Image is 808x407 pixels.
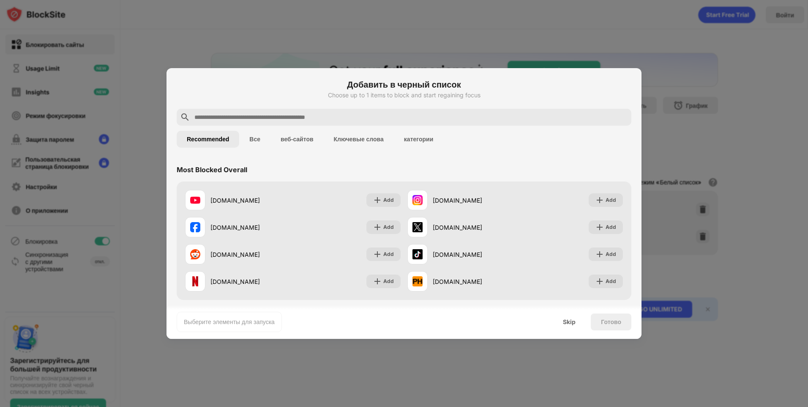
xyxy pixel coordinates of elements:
[433,250,515,259] div: [DOMAIN_NAME]
[210,277,293,286] div: [DOMAIN_NAME]
[210,223,293,232] div: [DOMAIN_NAME]
[383,196,394,204] div: Add
[324,131,394,148] button: Ключевые слова
[180,112,190,122] img: search.svg
[177,92,631,99] div: Choose up to 1 items to block and start regaining focus
[184,318,275,326] div: Выберите элементы для запуска
[412,249,423,259] img: favicons
[383,277,394,286] div: Add
[270,131,324,148] button: веб-сайтов
[394,131,443,148] button: категории
[239,131,270,148] button: Все
[383,250,394,258] div: Add
[412,222,423,232] img: favicons
[190,249,200,259] img: favicons
[606,196,616,204] div: Add
[177,165,247,174] div: Most Blocked Overall
[190,222,200,232] img: favicons
[190,195,200,205] img: favicons
[177,78,631,91] h6: Добавить в черный список
[601,319,621,325] div: Готово
[433,277,515,286] div: [DOMAIN_NAME]
[606,223,616,231] div: Add
[210,250,293,259] div: [DOMAIN_NAME]
[190,276,200,286] img: favicons
[606,277,616,286] div: Add
[563,319,576,325] div: Skip
[433,196,515,205] div: [DOMAIN_NAME]
[383,223,394,231] div: Add
[177,131,239,148] button: Recommended
[412,195,423,205] img: favicons
[606,250,616,258] div: Add
[433,223,515,232] div: [DOMAIN_NAME]
[412,276,423,286] img: favicons
[210,196,293,205] div: [DOMAIN_NAME]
